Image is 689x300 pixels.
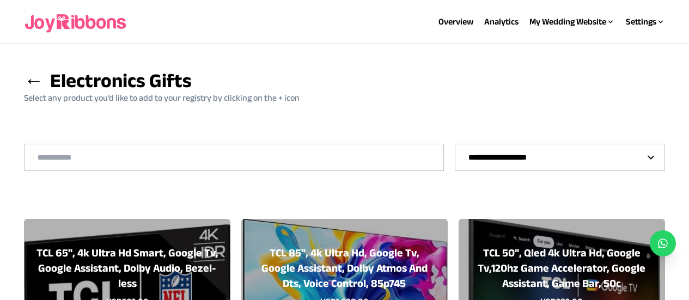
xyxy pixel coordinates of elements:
h3: Electronics Gifts [24,70,300,91]
h3: TCL 65'', 4k Ultra Hd Smart, Google Tv, Google Assistant, Dolby Audio, Bezel-less [35,245,219,291]
h3: TCL 85'', 4k Ultra Hd, Google Tv, Google Assistant, Dolby Atmos And Dts, Voice Control, 85p745 [252,245,437,291]
img: joyribbons [24,4,129,39]
span: ← [24,70,44,91]
div: Settings [626,15,665,28]
a: Analytics [484,17,519,26]
p: Select any product you’d like to add to your registry by clicking on the + icon [24,91,300,105]
div: My Wedding Website [529,15,615,28]
a: Overview [438,17,473,26]
h3: TCL 50'', Qled 4k Ultra Hd, Google Tv,120hz Game Accelerator, Google Assistant, Game Bar, 50c [470,245,654,291]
